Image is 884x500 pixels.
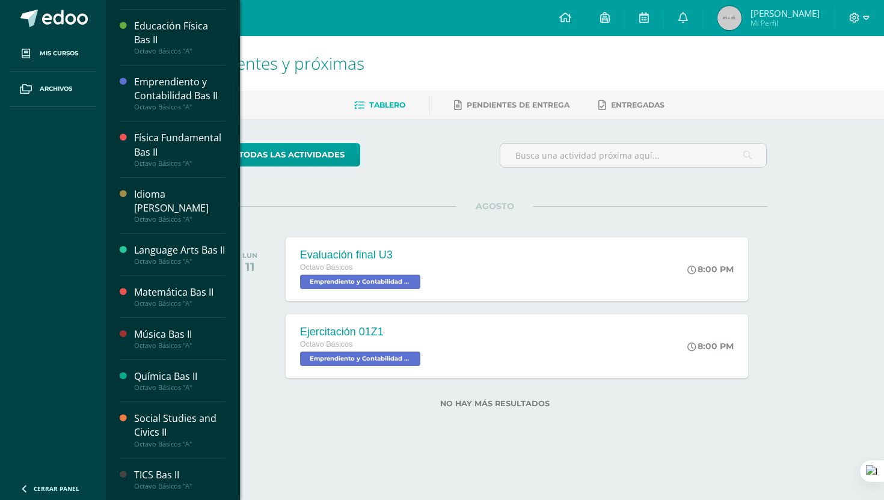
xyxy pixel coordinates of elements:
[134,412,226,439] div: Social Studies and Civics II
[750,7,820,19] span: [PERSON_NAME]
[134,187,226,224] a: Idioma [PERSON_NAME]Octavo Básicos "A"
[354,96,405,115] a: Tablero
[300,352,420,366] span: Emprendiento y Contabilidad Bas II 'A'
[120,52,364,75] span: Actividades recientes y próximas
[242,251,257,260] div: LUN
[223,399,767,408] label: No hay más resultados
[134,370,226,392] a: Química Bas IIOctavo Básicos "A"
[34,484,79,493] span: Cerrar panel
[134,482,226,490] div: Octavo Básicos "A"
[134,341,226,350] div: Octavo Básicos "A"
[134,383,226,392] div: Octavo Básicos "A"
[300,326,423,338] div: Ejercitación 01Z1
[598,96,665,115] a: Entregadas
[134,131,226,167] a: Física Fundamental Bas IIOctavo Básicos "A"
[134,243,226,266] a: Language Arts Bas IIOctavo Básicos "A"
[134,131,226,159] div: Física Fundamental Bas II
[300,249,423,261] div: Evaluación final U3
[369,100,405,109] span: Tablero
[300,340,353,349] span: Octavo Básicos
[500,144,767,167] input: Busca una actividad próxima aquí...
[10,72,96,107] a: Archivos
[134,468,226,482] div: TICS Bas II
[717,6,741,30] img: 45x45
[134,468,226,490] a: TICS Bas IIOctavo Básicos "A"
[300,263,353,272] span: Octavo Básicos
[134,19,226,47] div: Educación Física Bas II
[134,75,226,111] a: Emprendiento y Contabilidad Bas IIOctavo Básicos "A"
[300,275,420,289] span: Emprendiento y Contabilidad Bas II 'A'
[134,47,226,55] div: Octavo Básicos "A"
[467,100,569,109] span: Pendientes de entrega
[134,412,226,448] a: Social Studies and Civics IIOctavo Básicos "A"
[242,260,257,274] div: 11
[134,103,226,111] div: Octavo Básicos "A"
[750,18,820,28] span: Mi Perfil
[456,201,533,212] span: AGOSTO
[134,75,226,103] div: Emprendiento y Contabilidad Bas II
[134,215,226,224] div: Octavo Básicos "A"
[10,36,96,72] a: Mis cursos
[134,285,226,299] div: Matemática Bas II
[134,285,226,308] a: Matemática Bas IIOctavo Básicos "A"
[134,243,226,257] div: Language Arts Bas II
[687,264,734,275] div: 8:00 PM
[134,440,226,448] div: Octavo Básicos "A"
[40,49,78,58] span: Mis cursos
[40,84,72,94] span: Archivos
[687,341,734,352] div: 8:00 PM
[223,143,360,166] a: todas las Actividades
[134,299,226,308] div: Octavo Básicos "A"
[134,159,226,168] div: Octavo Básicos "A"
[611,100,665,109] span: Entregadas
[454,96,569,115] a: Pendientes de entrega
[134,328,226,350] a: Música Bas IIOctavo Básicos "A"
[134,257,226,266] div: Octavo Básicos "A"
[134,19,226,55] a: Educación Física Bas IIOctavo Básicos "A"
[134,370,226,383] div: Química Bas II
[134,187,226,215] div: Idioma [PERSON_NAME]
[134,328,226,341] div: Música Bas II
